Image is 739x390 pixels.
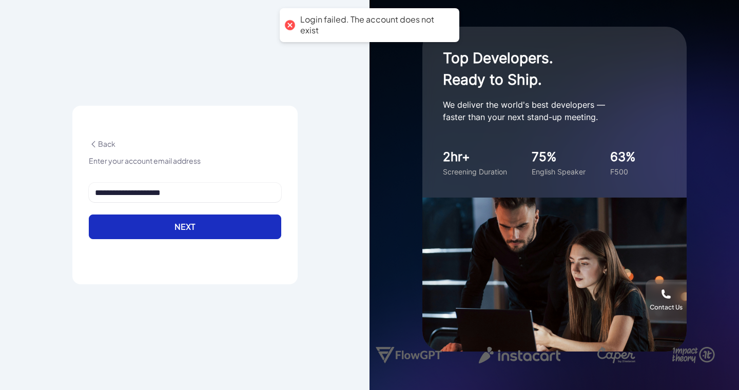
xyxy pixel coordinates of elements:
[443,47,648,90] h1: Top Developers. Ready to Ship.
[646,280,687,321] button: Contact Us
[443,99,648,123] p: We deliver the world's best developers — faster than your next stand-up meeting.
[89,139,115,148] span: Back
[89,155,281,166] div: Enter your account email address
[89,215,281,239] button: Next
[532,148,586,166] div: 75%
[443,148,507,166] div: 2hr+
[300,14,449,36] div: Login failed. The account does not exist
[610,166,636,177] div: F500
[650,303,683,311] div: Contact Us
[610,148,636,166] div: 63%
[532,166,586,177] div: English Speaker
[443,166,507,177] div: Screening Duration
